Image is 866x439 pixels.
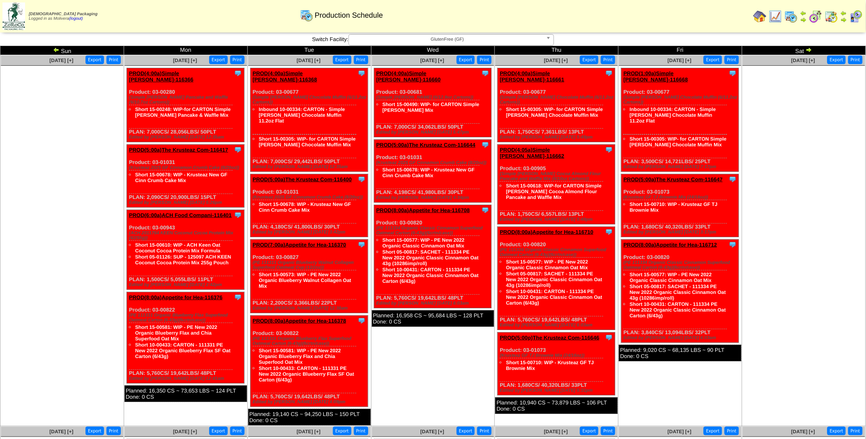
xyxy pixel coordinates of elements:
img: arrowright.gif [806,46,812,53]
button: Export [580,55,598,64]
div: Product: 03-00943 PLAN: 1,500CS / 5,055LBS / 11PLT [127,210,244,290]
a: Short 15-00577: WIP - PE New 2022 Organic Classic Cinnamon Oat Mix [383,237,465,249]
button: Export [85,427,104,435]
a: [DATE] [+] [173,429,197,434]
div: (Simple [PERSON_NAME] Chocolate Muffin (6/11.2oz Cartons)) [500,95,615,105]
button: Export [827,427,846,435]
img: Tooltip [358,69,366,77]
button: Print [725,427,739,435]
div: Planned: 16,350 CS ~ 73,653 LBS ~ 124 PLT Done: 0 CS [125,386,247,402]
button: Export [827,55,846,64]
a: Short 05-00817: SACHET - 111334 PE New 2022 Organic Classic Cinnamon Oat 43g (10286imp/roll) [383,249,479,266]
div: Edited by [PERSON_NAME] [DATE] 7:17pm [624,164,739,169]
div: Edited by [PERSON_NAME] [DATE] 12:35am [253,164,368,169]
span: [DATE] [+] [420,58,444,63]
img: Tooltip [481,141,490,149]
img: arrowleft.gif [841,10,847,16]
a: [DATE] [+] [297,429,321,434]
img: line_graph.gif [769,10,782,23]
a: Short 15-00678: WIP - Krusteaz New GF Cinn Crumb Cake Mix [259,201,351,213]
a: Short 15-00710: WIP - Krusteaz GF TJ Brownie Mix [506,360,594,371]
a: Short 15-00305: WIP- for CARTON Simple [PERSON_NAME] Chocolate Muffin Mix [506,106,603,118]
a: Short 15-00678: WIP - Krusteaz New GF Cinn Crumb Cake Mix [135,172,228,183]
a: Short 10-00433: CARTON - 111331 PE New 2022 Organic Blueberry Flax SF Oat Carton (6/43g) [259,365,354,383]
button: Export [209,55,228,64]
div: Product: 03-00677 PLAN: 7,000CS / 29,442LBS / 50PLT [250,68,368,172]
div: Edited by [PERSON_NAME] [DATE] 5:47pm [376,130,492,135]
td: Wed [371,46,495,55]
span: [DATE] [+] [791,429,815,434]
div: Edited by [PERSON_NAME] [DATE] 6:03am [624,335,739,340]
div: Product: 03-00822 PLAN: 5,760CS / 19,642LBS / 48PLT [127,292,244,384]
img: Tooltip [605,69,613,77]
img: Tooltip [234,211,242,219]
a: PROD(8:00a)Appetite for Hea-116708 [376,207,470,213]
a: PROD(8:00a)Appetite for Hea-116712 [624,242,717,248]
div: (Krusteaz 2025 GF Cinnamon Crumb Cake (8/20oz)) [129,165,244,170]
a: [DATE] [+] [420,429,444,434]
div: (Krusteaz GF TJ Brownie Mix (24/16oz)) [624,195,739,200]
div: Product: 03-00827 PLAN: 2,200CS / 3,366LBS / 22PLT [250,240,368,313]
div: (PE 111334 Organic Classic Cinnamon Superfood Oatmeal Carton (6-43g)(6crtn/case)) [376,226,492,236]
div: (Simple [PERSON_NAME] (6/12.9oz Cartons)) [376,95,492,100]
img: arrowright.gif [800,16,807,23]
a: PROD(5:00a)The Krusteaz Com-116644 [376,142,476,148]
div: Edited by [PERSON_NAME] [DATE] 5:49pm [500,135,615,140]
div: Edited by [PERSON_NAME] [DATE] 4:34pm [376,195,492,200]
a: [DATE] [+] [791,58,815,63]
div: Edited by [PERSON_NAME] [DATE] 5:31pm [500,388,615,393]
td: Tue [247,46,371,55]
a: Short 15-00618: WIP-for CARTON Simple [PERSON_NAME] Cocoa Almond Flour Pancake and Waffle Mix [506,183,602,200]
a: PROD(5:00a)The Krusteaz Com-116417 [129,147,228,153]
div: Edited by [PERSON_NAME] [DATE] 6:03am [376,301,492,306]
img: Tooltip [234,293,242,301]
span: [DATE] [+] [544,429,568,434]
button: Export [333,427,351,435]
a: Inbound 10-00334: CARTON - Simple [PERSON_NAME] Chocolate Muffin 11.2oz Flat [259,106,345,124]
span: Production Schedule [315,11,383,20]
div: Product: 03-00820 PLAN: 5,760CS / 19,642LBS / 48PLT [498,227,615,330]
a: [DATE] [+] [297,58,321,63]
a: (logout) [69,16,83,21]
div: (Simple [PERSON_NAME] Pancake and Waffle (6/10.7oz Cartons)) [129,95,244,105]
div: Planned: 10,940 CS ~ 73,879 LBS ~ 106 PLT Done: 0 CS [495,397,618,414]
a: PROD(4:00a)Simple [PERSON_NAME]-116366 [129,70,194,83]
div: (PE 111331 Organic Blueberry Flax Superfood Oatmeal Carton (6-43g)(6crtn/case)) [253,336,368,346]
td: Sat [742,46,866,55]
a: [DATE] [+] [49,429,73,434]
a: Short 05-00817: SACHET - 111334 PE New 2022 Organic Classic Cinnamon Oat 43g (10286imp/roll) [630,284,726,301]
a: Short 15-00248: WIP-for CARTON Simple [PERSON_NAME] Pancake & Waffle Mix [135,106,231,118]
div: (PE 111334 Organic Classic Cinnamon Superfood Oatmeal Carton (6-43g)(6crtn/case)) [624,260,739,270]
span: [DATE] [+] [544,58,568,63]
img: calendarblend.gif [809,10,822,23]
div: Edited by [PERSON_NAME] [DATE] 4:09pm [253,400,368,404]
a: Short 15-00581: WIP - PE New 2022 Organic Blueberry Flax and Chia Superfood Oat Mix [135,324,217,342]
a: Short 15-00305: WIP- for CARTON Simple [PERSON_NAME] Chocolate Muffin Mix [630,136,727,148]
button: Export [704,55,722,64]
button: Export [580,427,598,435]
a: Short 15-00710: WIP - Krusteaz GF TJ Brownie Mix [630,201,718,213]
button: Print [354,55,368,64]
div: (PE 111311 Organic Blueberry Walnut Collagen Superfood Oatmeal Cup (12/2oz)) [253,260,368,270]
a: Short 10-00431: CARTON - 111334 PE New 2022 Organic Classic Cinnamon Oat Carton (6/43g) [506,289,602,306]
button: Print [230,427,245,435]
a: Short 05-01126: SUP - 125097 ACH KEEN Coconut Cocoa Protein Mix 255g Pouch [135,254,231,266]
button: Print [601,55,615,64]
button: Print [477,55,492,64]
a: PROD(4:05a)Simple [PERSON_NAME]-116662 [500,147,564,159]
a: Short 10-00431: CARTON - 111334 PE New 2022 Organic Classic Cinnamon Oat Carton (6/43g) [630,301,726,319]
img: arrowleft.gif [800,10,807,16]
button: Print [848,55,863,64]
a: [DATE] [+] [668,429,692,434]
img: Tooltip [481,69,490,77]
div: Edited by [PERSON_NAME] [DATE] 5:26pm [129,200,244,205]
img: calendarprod.gif [785,10,798,23]
div: (ACH 2011764 KEEN Coconut Cocoa Protein Mix (6/255g)) [129,231,244,240]
img: calendarcustomer.gif [850,10,863,23]
img: Tooltip [605,333,613,342]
